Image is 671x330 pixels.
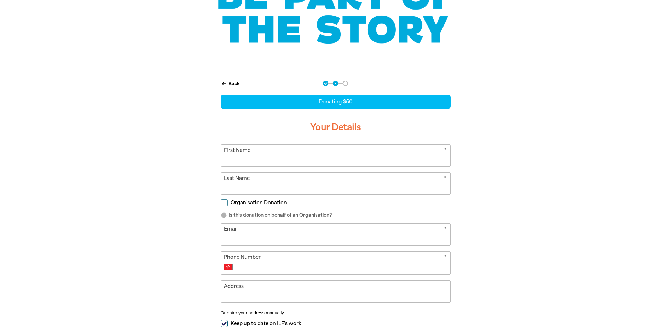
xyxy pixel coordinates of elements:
[221,199,228,206] input: Organisation Donation
[221,116,451,139] h3: Your Details
[333,81,338,86] button: Navigate to step 2 of 3 to enter your details
[221,310,451,315] button: Or enter your address manually
[221,212,451,219] p: Is this donation on behalf of an Organisation?
[221,212,227,218] i: info
[221,320,228,327] input: Keep up to date on ILF's work
[231,320,301,327] span: Keep up to date on ILF's work
[231,199,287,206] span: Organisation Donation
[323,81,328,86] button: Navigate to step 1 of 3 to enter your donation amount
[221,95,451,109] div: Donating $50
[221,80,227,87] i: arrow_back
[218,78,243,90] button: Back
[444,254,447,262] i: Required
[343,81,348,86] button: Navigate to step 3 of 3 to enter your payment details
